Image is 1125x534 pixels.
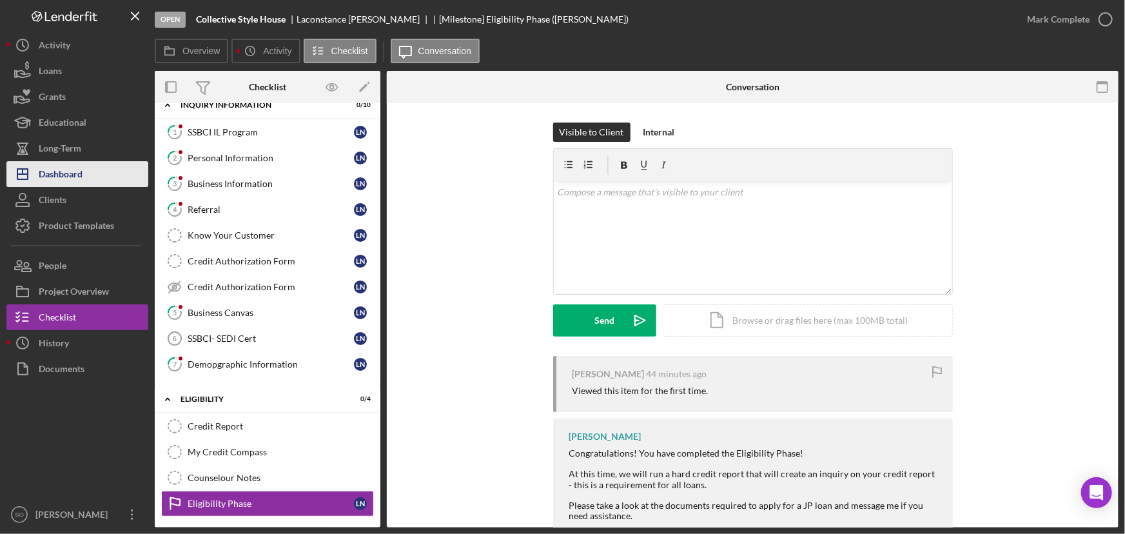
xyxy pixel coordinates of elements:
div: Send [594,304,614,337]
a: Credit Authorization FormLN [161,274,374,300]
div: L N [354,229,367,242]
div: L N [354,255,367,268]
div: [Milestone] Eligibility Phase ([PERSON_NAME]) [439,14,629,25]
div: Activity [39,32,70,61]
tspan: 4 [173,205,177,213]
div: At this time, we will run a hard credit report that will create an inquiry on your credit report ... [569,469,940,489]
button: Long-Term [6,135,148,161]
a: Loans [6,58,148,84]
div: Internal [643,123,675,142]
div: Business Canvas [188,308,354,318]
a: 6SSBCI- SEDI CertLN [161,326,374,351]
div: Viewed this item for the first time. [572,386,709,396]
div: Conversation [726,82,779,92]
a: 1SSBCI IL ProgramLN [161,119,374,145]
button: Documents [6,356,148,382]
div: [PERSON_NAME] [572,369,645,379]
div: People [39,253,66,282]
a: 5Business CanvasLN [161,300,374,326]
button: Activity [231,39,300,63]
div: Referral [188,204,354,215]
div: Eligibility [181,395,338,403]
tspan: 1 [173,128,177,136]
button: Conversation [391,39,480,63]
div: Know Your Customer [188,230,354,241]
button: Internal [637,123,681,142]
div: Please take a look at the documents required to apply for a JP loan and message me if you need as... [569,500,940,521]
div: L N [354,497,367,510]
div: Clients [39,187,66,216]
div: L N [354,358,367,371]
div: L N [354,281,367,293]
a: Checklist [6,304,148,330]
div: Congratulations! You have completed the Eligibility Phase! [569,448,940,459]
div: L N [354,152,367,164]
div: Business Information [188,179,354,189]
label: Activity [263,46,291,56]
button: Overview [155,39,228,63]
div: My Credit Compass [188,447,373,457]
div: History [39,330,69,359]
button: Educational [6,110,148,135]
a: 4ReferralLN [161,197,374,222]
div: Eligibility Phase [188,499,354,509]
div: Credit Authorization Form [188,282,354,292]
a: Credit Authorization FormLN [161,248,374,274]
button: Send [553,304,656,337]
text: SO [15,511,24,519]
button: Mark Complete [1014,6,1119,32]
a: 3Business InformationLN [161,171,374,197]
a: Counselour Notes [161,465,374,491]
div: L N [354,126,367,139]
a: My Credit Compass [161,439,374,465]
div: [PERSON_NAME] [32,502,116,531]
div: 0 / 4 [347,395,371,403]
time: 2025-10-13 19:58 [647,369,707,379]
button: Clients [6,187,148,213]
div: Credit Authorization Form [188,256,354,266]
div: Grants [39,84,66,113]
a: Dashboard [6,161,148,187]
div: 0 / 10 [347,101,371,109]
div: SSBCI- SEDI Cert [188,333,354,344]
div: SSBCI IL Program [188,127,354,137]
tspan: 6 [173,335,177,342]
div: Educational [39,110,86,139]
tspan: 3 [173,179,177,188]
button: History [6,330,148,356]
div: Credit Report [188,421,373,431]
button: Activity [6,32,148,58]
b: Collective Style House [196,14,286,25]
div: Visible to Client [560,123,624,142]
button: SO[PERSON_NAME] [6,502,148,528]
div: Project Overview [39,279,109,308]
div: Open [155,12,186,28]
div: Demopgraphic Information [188,359,354,370]
label: Overview [182,46,220,56]
tspan: 7 [173,360,177,368]
tspan: 5 [173,308,177,317]
div: Documents [39,356,84,385]
tspan: 2 [173,153,177,162]
button: Project Overview [6,279,148,304]
div: Loans [39,58,62,87]
label: Checklist [331,46,368,56]
button: People [6,253,148,279]
button: Grants [6,84,148,110]
a: 2Personal InformationLN [161,145,374,171]
a: Product Templates [6,213,148,239]
div: Long-Term [39,135,81,164]
div: Dashboard [39,161,83,190]
div: Counselour Notes [188,473,373,483]
div: Checklist [249,82,286,92]
div: [PERSON_NAME] [569,431,641,442]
